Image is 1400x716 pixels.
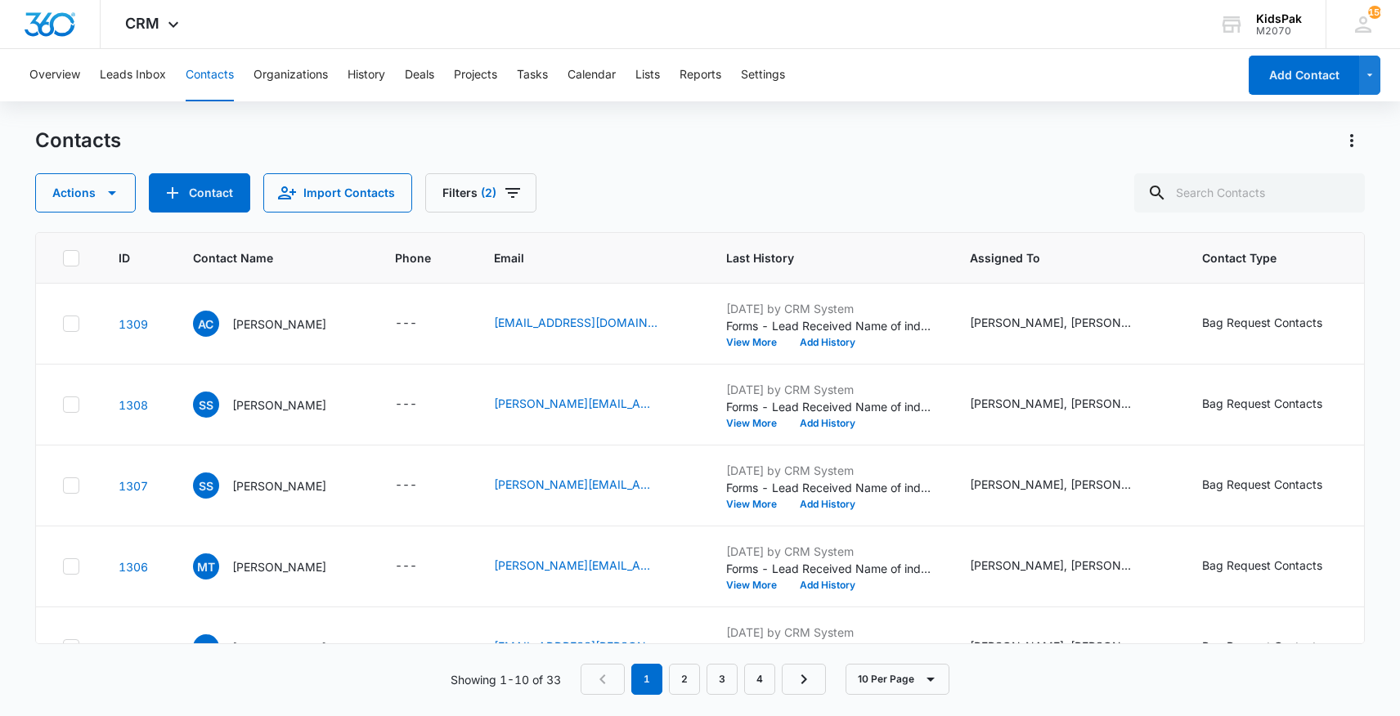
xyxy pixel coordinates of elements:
a: [PERSON_NAME][EMAIL_ADDRESS][DOMAIN_NAME] [494,395,657,412]
nav: Pagination [581,664,826,695]
span: Last History [726,249,907,266]
div: Assigned To - Pat Johnson, Stan Seago - Select to Edit Field [970,395,1163,414]
div: Assigned To - Pat Johnson, Stan Seago - Select to Edit Field [970,557,1163,576]
div: Assigned To - Pat Johnson, Stan Seago - Select to Edit Field [970,314,1163,333]
span: MT [193,553,219,580]
div: Contact Name - April Cameron - Select to Edit Field [193,311,356,337]
p: [PERSON_NAME] [232,639,326,656]
div: [PERSON_NAME], [PERSON_NAME] [970,314,1133,331]
button: Settings [741,49,785,101]
p: [PERSON_NAME] [232,396,326,414]
p: [PERSON_NAME] [232,477,326,494]
button: 10 Per Page [846,664,949,695]
h1: Contacts [35,128,121,153]
em: 1 [631,664,662,695]
a: Navigate to contact details page for Brandii Wilson [119,641,148,655]
div: --- [395,638,417,657]
a: Navigate to contact details page for Stan Seago [119,479,148,493]
button: Add History [788,580,867,590]
div: --- [395,557,417,576]
button: Add Contact [149,173,250,213]
p: Showing 1-10 of 33 [451,671,561,688]
button: Overview [29,49,80,101]
button: Lists [635,49,660,101]
div: [PERSON_NAME], [PERSON_NAME] [970,557,1133,574]
div: Email - brandii.wilson@tsd.org - Select to Edit Field [494,638,687,657]
div: Assigned To - Pat Johnson, Stan Seago - Select to Edit Field [970,638,1163,657]
div: account id [1256,25,1302,37]
button: View More [726,338,788,347]
p: Forms - Lead Received Name of individual submitting this request: [PERSON_NAME] Email: [PERSON_NA... [726,398,931,415]
span: Email [494,249,663,266]
a: [PERSON_NAME][EMAIL_ADDRESS][PERSON_NAME][DOMAIN_NAME] [494,557,657,574]
a: Page 3 [707,664,738,695]
span: 150 [1368,6,1381,19]
a: Page 2 [669,664,700,695]
div: Contact Name - Michelle Taaffe - Select to Edit Field [193,553,356,580]
button: Actions [35,173,136,213]
button: Add History [788,499,867,509]
a: [EMAIL_ADDRESS][PERSON_NAME][DOMAIN_NAME] [494,638,657,655]
span: Contact Type [1202,249,1328,266]
div: account name [1256,12,1302,25]
button: Reports [680,49,721,101]
p: [DATE] by CRM System [726,462,931,479]
div: [PERSON_NAME], [PERSON_NAME] [970,638,1133,655]
div: Assigned To - Pat Johnson, Stan Seago - Select to Edit Field [970,476,1163,495]
p: [DATE] by CRM System [726,543,931,560]
div: Phone - - Select to Edit Field [395,638,446,657]
a: Navigate to contact details page for Michelle Taaffe [119,560,148,574]
div: Bag Request Contacts [1202,638,1322,655]
div: Contact Type - Bag Request Contacts - Select to Edit Field [1202,638,1352,657]
span: ID [119,249,130,266]
div: [PERSON_NAME], [PERSON_NAME] [970,395,1133,412]
button: Organizations [254,49,328,101]
button: View More [726,499,788,509]
div: --- [395,476,417,495]
button: Leads Inbox [100,49,166,101]
button: Import Contacts [263,173,412,213]
div: --- [395,395,417,414]
div: Bag Request Contacts [1202,557,1322,574]
button: Projects [454,49,497,101]
button: Add History [788,418,867,428]
a: Next Page [782,664,826,695]
p: Forms - Lead Received Name of individual submitting this request: [PERSON_NAME] Email: [EMAIL_ADD... [726,641,931,658]
div: Contact Type - Bag Request Contacts - Select to Edit Field [1202,314,1352,333]
div: Phone - - Select to Edit Field [395,476,446,495]
a: [PERSON_NAME][EMAIL_ADDRESS][DOMAIN_NAME] [494,476,657,493]
span: (2) [481,187,496,199]
p: Forms - Lead Received Name of individual submitting this request: [PERSON_NAME] Email: [PERSON_NA... [726,479,931,496]
p: [DATE] by CRM System [726,624,931,641]
p: Forms - Lead Received Name of individual submitting this request: [PERSON_NAME] Email: [EMAIL_ADD... [726,317,931,334]
button: View More [726,418,788,428]
div: Contact Type - Bag Request Contacts - Select to Edit Field [1202,476,1352,495]
button: Add Contact [1249,56,1359,95]
div: Contact Name - Brandii Wilson - Select to Edit Field [193,634,356,660]
div: --- [395,314,417,333]
button: Calendar [568,49,616,101]
div: Phone - - Select to Edit Field [395,314,446,333]
a: Navigate to contact details page for Stan Seago [119,398,148,412]
div: Email - Michelle.taaffe@tsd.org - Select to Edit Field [494,557,687,576]
button: Add History [788,338,867,347]
div: Phone - - Select to Edit Field [395,557,446,576]
a: [EMAIL_ADDRESS][DOMAIN_NAME] [494,314,657,331]
span: Contact Name [193,249,332,266]
a: Page 4 [744,664,775,695]
p: [DATE] by CRM System [726,381,931,398]
span: CRM [125,15,159,32]
div: Contact Name - Stan Seago - Select to Edit Field [193,392,356,418]
div: Contact Type - Bag Request Contacts - Select to Edit Field [1202,395,1352,414]
button: History [348,49,385,101]
div: Email - stan@kidspak.org - Select to Edit Field [494,395,687,414]
div: Bag Request Contacts [1202,395,1322,412]
p: [PERSON_NAME] [232,315,326,333]
p: [DATE] by CRM System [726,300,931,317]
div: Bag Request Contacts [1202,476,1322,493]
div: Bag Request Contacts [1202,314,1322,331]
span: AC [193,311,219,337]
button: Tasks [517,49,548,101]
input: Search Contacts [1134,173,1365,213]
p: [PERSON_NAME] [232,558,326,575]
